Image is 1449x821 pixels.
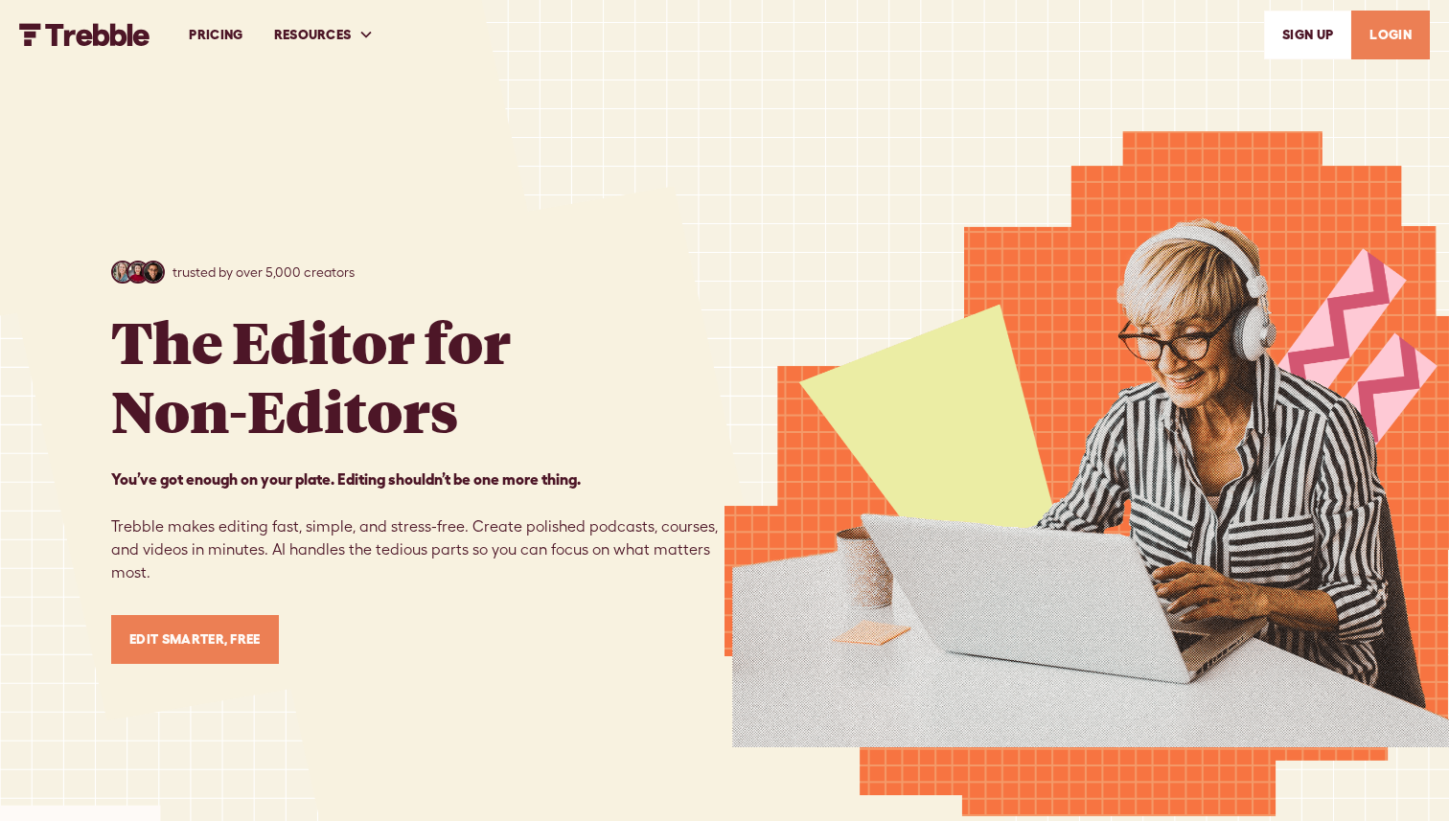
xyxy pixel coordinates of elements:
div: RESOURCES [259,2,390,68]
h1: The Editor for Non-Editors [111,307,511,445]
img: Trebble FM Logo [19,23,150,46]
a: SIGn UP [1264,11,1351,59]
p: trusted by over 5,000 creators [172,262,355,283]
strong: You’ve got enough on your plate. Editing shouldn’t be one more thing. ‍ [111,470,581,488]
a: Edit Smarter, Free [111,615,279,664]
p: Trebble makes editing fast, simple, and stress-free. Create polished podcasts, courses, and video... [111,468,724,584]
a: LOGIN [1351,11,1430,59]
a: home [19,23,150,46]
div: RESOURCES [274,25,352,45]
a: PRICING [173,2,258,68]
